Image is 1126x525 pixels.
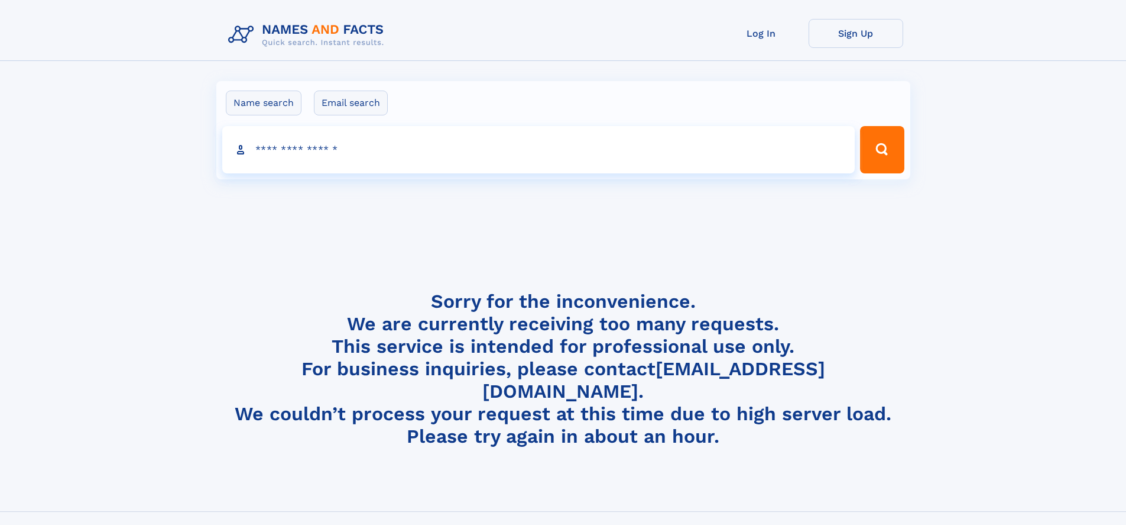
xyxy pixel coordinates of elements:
[860,126,904,173] button: Search Button
[223,290,903,448] h4: Sorry for the inconvenience. We are currently receiving too many requests. This service is intend...
[482,357,825,402] a: [EMAIL_ADDRESS][DOMAIN_NAME]
[223,19,394,51] img: Logo Names and Facts
[714,19,809,48] a: Log In
[809,19,903,48] a: Sign Up
[222,126,855,173] input: search input
[226,91,301,115] label: Name search
[314,91,388,115] label: Email search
